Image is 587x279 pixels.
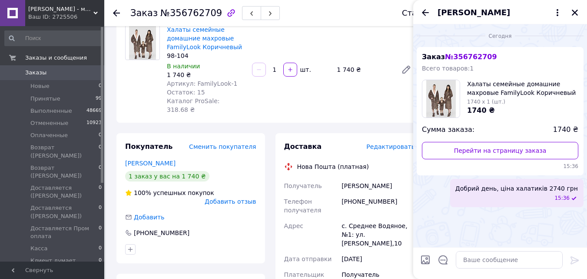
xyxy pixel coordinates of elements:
span: Артикул: FamilyLook-1 [167,80,237,87]
div: 1 740 ₴ [167,71,245,79]
div: Ваш ID: 2725506 [28,13,104,21]
span: Сегодня [485,33,515,40]
div: 98-104 [167,51,245,60]
span: Остаток: 15 [167,89,205,96]
span: 1740 x 1 (шт.) [467,99,505,105]
span: 0 [99,245,102,252]
div: Нова Пошта (платная) [295,162,371,171]
span: 1740 ₴ [467,106,495,114]
span: Добавить [134,214,164,221]
span: Доставляется ([PERSON_NAME]) [30,204,99,220]
span: 1740 ₴ [553,125,578,135]
button: [PERSON_NAME] [438,7,563,18]
span: Заказ [422,53,497,61]
span: Заказы и сообщения [25,54,87,62]
div: [PHONE_NUMBER] [133,229,190,237]
div: 1 740 ₴ [333,64,394,76]
span: 0 [99,225,102,240]
span: Возврат ([PERSON_NAME]) [30,144,99,159]
span: Выполненные [30,107,72,115]
span: Получатель [284,182,322,189]
span: №356762709 [160,8,222,18]
span: Оплаченные [30,131,68,139]
span: Телефон получателя [284,198,322,214]
span: 15:36 12.08.2025 [422,163,578,170]
span: Клиент думает [30,257,76,265]
span: 15:36 12.08.2025 [554,195,570,202]
span: [PERSON_NAME] [438,7,510,18]
input: Поиск [4,30,103,46]
span: Маркет Белья - магазин стильных и удобных вещей [28,5,93,13]
div: успешных покупок [125,188,214,197]
span: 10923 [86,119,102,127]
a: Халаты семейные домашние махровые FamilyLook Коричневый [167,26,242,50]
div: 12.08.2025 [417,31,584,40]
button: Назад [420,7,431,18]
a: Редактировать [398,61,415,78]
span: 100% [134,189,151,196]
span: 48669 [86,107,102,115]
span: Адрес [284,222,303,229]
span: Доставка [284,142,322,151]
div: Вернуться назад [113,9,120,17]
div: Статус заказа [402,9,460,17]
div: [DATE] [340,251,417,267]
span: Сменить покупателя [189,143,256,150]
img: Халаты семейные домашние махровые FamilyLook Коричневый [129,26,156,60]
a: [PERSON_NAME] [125,160,176,167]
span: Покупатель [125,142,172,151]
span: 99 [96,95,102,103]
span: Каталог ProSale: 318.68 ₴ [167,97,219,113]
div: шт. [298,65,312,74]
span: 0 [99,131,102,139]
img: 4215089859_w100_h100_halaty-semejnye-domashnie.jpg [426,80,456,118]
span: Доставляется ([PERSON_NAME]) [30,184,99,200]
a: Перейти на страницу заказа [422,142,578,159]
span: Добавить отзыв [205,198,256,205]
span: 0 [99,257,102,265]
span: № 356762709 [445,53,497,61]
span: Отмененные [30,119,68,127]
button: Закрыть [570,7,580,18]
span: Касса [30,245,47,252]
span: 0 [99,204,102,220]
span: Редактировать [366,143,415,150]
span: Плательщик [284,271,325,278]
span: 0 [99,164,102,180]
span: 0 [99,82,102,90]
span: Дата отправки [284,255,332,262]
span: Новые [30,82,50,90]
span: Добрий день, ціна халатиків 2740 грн [455,184,578,193]
span: Принятые [30,95,60,103]
span: Возврат ([PERSON_NAME]) [30,164,99,180]
div: [PHONE_NUMBER] [340,194,417,218]
span: 0 [99,144,102,159]
span: Халаты семейные домашние махровые FamilyLook Коричневый [467,80,578,97]
div: 1 заказ у вас на 1 740 ₴ [125,171,209,182]
div: с. Среднее Водяное, №1: ул. [PERSON_NAME],10 [340,218,417,251]
button: Открыть шаблоны ответов [438,254,449,266]
span: Заказ [130,8,158,18]
span: Всего товаров: 1 [422,65,474,72]
span: 0 [99,184,102,200]
div: [PERSON_NAME] [340,178,417,194]
span: Сумма заказа: [422,125,474,135]
span: Заказы [25,69,46,77]
span: Доставляется Пром оплата [30,225,99,240]
span: В наличии [167,63,200,70]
